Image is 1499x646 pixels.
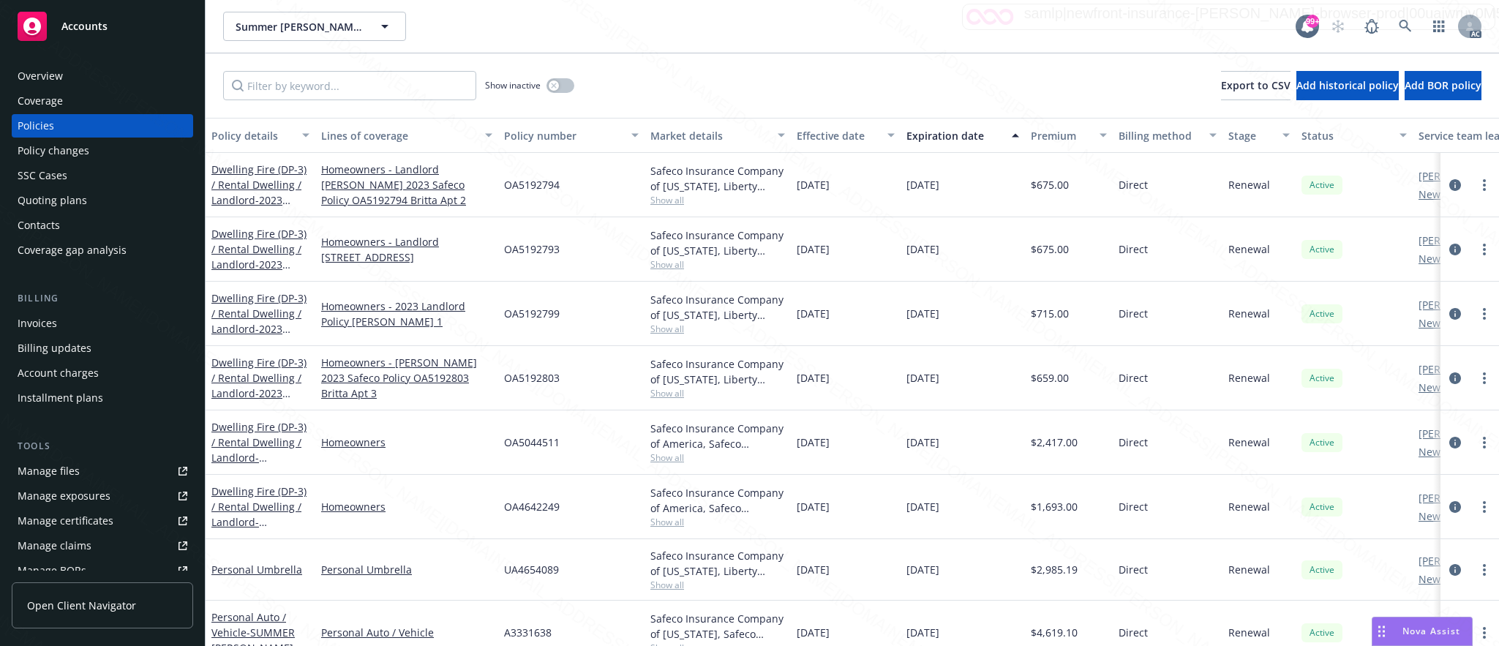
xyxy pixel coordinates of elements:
div: Billing method [1119,128,1201,143]
span: A3331638 [504,625,552,640]
a: Switch app [1424,12,1454,41]
span: [DATE] [906,435,939,450]
span: Direct [1119,177,1148,192]
a: more [1476,176,1493,194]
a: more [1476,561,1493,579]
input: Filter by keyword... [223,71,476,100]
div: Installment plans [18,386,103,410]
div: Billing updates [18,337,91,360]
span: [DATE] [906,625,939,640]
a: Account charges [12,361,193,385]
button: Stage [1222,118,1296,153]
span: OA5044511 [504,435,560,450]
span: [DATE] [906,241,939,257]
a: Dwelling Fire (DP-3) / Rental Dwelling / Landlord [211,227,307,302]
a: Homeowners - 2023 Landlord Policy [PERSON_NAME] 1 [321,298,492,329]
button: Add historical policy [1296,71,1399,100]
span: - [STREET_ADDRESS] [211,451,304,480]
span: [DATE] [906,562,939,577]
span: Direct [1119,370,1148,386]
span: Add BOR policy [1405,78,1481,92]
span: Show all [650,451,785,464]
span: - 2023 Landlord Homeowners policy [211,322,307,367]
a: more [1476,624,1493,642]
a: circleInformation [1446,561,1464,579]
div: Expiration date [906,128,1003,143]
a: Policy changes [12,139,193,162]
a: Manage certificates [12,509,193,533]
div: Contacts [18,214,60,237]
div: Manage certificates [18,509,113,533]
a: Dwelling Fire (DP-3) / Rental Dwelling / Landlord [211,291,307,367]
span: [DATE] [906,499,939,514]
a: Installment plans [12,386,193,410]
span: Show all [650,516,785,528]
div: Safeco Insurance Company of [US_STATE], Liberty Mutual [650,548,785,579]
div: Policy number [504,128,623,143]
div: Billing [12,291,193,306]
span: Renewal [1228,435,1270,450]
a: Coverage [12,89,193,113]
a: more [1476,434,1493,451]
div: Policies [18,114,54,138]
span: Direct [1119,435,1148,450]
div: Safeco Insurance Company of [US_STATE], Safeco Insurance [650,611,785,642]
div: Policy changes [18,139,89,162]
a: Homeowners - [PERSON_NAME] 2023 Safeco Policy OA5192803 Britta Apt 3 [321,355,492,401]
span: OA4642249 [504,499,560,514]
span: Show all [650,194,785,206]
span: [DATE] [797,306,830,321]
span: Renewal [1228,499,1270,514]
a: Homeowners [321,499,492,514]
div: Manage exposures [18,484,110,508]
span: Active [1307,563,1337,576]
span: UA4654089 [504,562,559,577]
a: Invoices [12,312,193,335]
a: Manage exposures [12,484,193,508]
a: Dwelling Fire (DP-3) / Rental Dwelling / Landlord [211,420,307,480]
span: $659.00 [1031,370,1069,386]
a: Overview [12,64,193,88]
div: Manage files [18,459,80,483]
div: Safeco Insurance Company of America, Safeco Insurance (Liberty Mutual) [650,485,785,516]
span: Direct [1119,625,1148,640]
a: Report a Bug [1357,12,1386,41]
div: Market details [650,128,769,143]
span: [DATE] [797,625,830,640]
div: Quoting plans [18,189,87,212]
a: circleInformation [1446,305,1464,323]
span: $1,693.00 [1031,499,1078,514]
div: Manage claims [18,534,91,557]
a: more [1476,498,1493,516]
span: Accounts [61,20,108,32]
span: $675.00 [1031,177,1069,192]
a: Personal Auto / Vehicle [321,625,492,640]
span: $675.00 [1031,241,1069,257]
span: Renewal [1228,625,1270,640]
span: OA5192803 [504,370,560,386]
div: Safeco Insurance Company of America, Safeco Insurance (Liberty Mutual) [650,421,785,451]
div: Lines of coverage [321,128,476,143]
a: Homeowners - Landlord [PERSON_NAME] 2023 Safeco Policy OA5192794 Britta Apt 2 [321,162,492,208]
span: Add historical policy [1296,78,1399,92]
div: Safeco Insurance Company of [US_STATE], Liberty Mutual [650,356,785,387]
a: Search [1391,12,1420,41]
div: SSC Cases [18,164,67,187]
div: Premium [1031,128,1091,143]
span: Active [1307,626,1337,639]
span: OA5192794 [504,177,560,192]
a: circleInformation [1446,241,1464,258]
span: [DATE] [797,177,830,192]
a: Homeowners [321,435,492,450]
span: - 2023 Landlord Homeowners policy [211,258,307,302]
span: - 2023 Landlord Homeowners policy [211,386,307,431]
a: Manage files [12,459,193,483]
div: Overview [18,64,63,88]
span: Direct [1119,241,1148,257]
a: Accounts [12,6,193,47]
a: Dwelling Fire (DP-3) / Rental Dwelling / Landlord [211,162,307,238]
a: Contacts [12,214,193,237]
span: Renewal [1228,306,1270,321]
a: Personal Umbrella [211,563,302,576]
button: Add BOR policy [1405,71,1481,100]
